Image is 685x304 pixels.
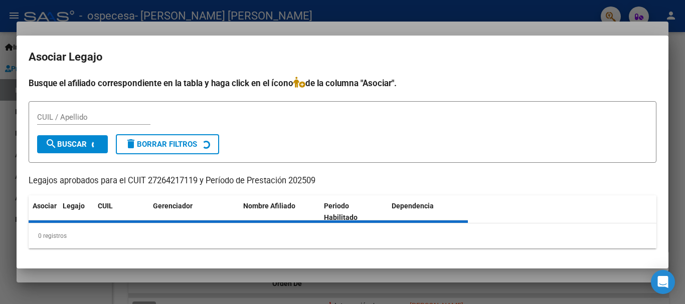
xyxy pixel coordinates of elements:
div: Open Intercom Messenger [651,270,675,294]
datatable-header-cell: Gerenciador [149,195,239,228]
span: Gerenciador [153,202,193,210]
span: Asociar [33,202,57,210]
mat-icon: delete [125,138,137,150]
span: Buscar [45,140,87,149]
span: Periodo Habilitado [324,202,358,221]
datatable-header-cell: CUIL [94,195,149,228]
button: Borrar Filtros [116,134,219,154]
span: Legajo [63,202,85,210]
datatable-header-cell: Asociar [29,195,59,228]
datatable-header-cell: Legajo [59,195,94,228]
datatable-header-cell: Nombre Afiliado [239,195,320,228]
p: Legajos aprobados para el CUIT 27264217119 y Período de Prestación 202509 [29,175,656,187]
span: Borrar Filtros [125,140,197,149]
span: Nombre Afiliado [243,202,295,210]
span: Dependencia [392,202,434,210]
h2: Asociar Legajo [29,48,656,67]
datatable-header-cell: Periodo Habilitado [320,195,388,228]
span: CUIL [98,202,113,210]
div: 0 registros [29,223,656,248]
datatable-header-cell: Dependencia [388,195,468,228]
button: Buscar [37,135,108,153]
mat-icon: search [45,138,57,150]
h4: Busque el afiliado correspondiente en la tabla y haga click en el ícono de la columna "Asociar". [29,77,656,90]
